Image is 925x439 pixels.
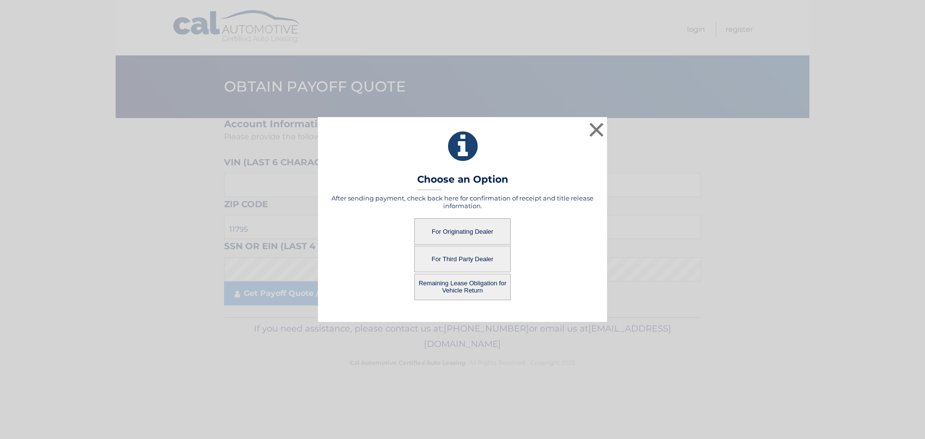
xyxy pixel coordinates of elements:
h3: Choose an Option [417,173,508,190]
button: Remaining Lease Obligation for Vehicle Return [414,274,511,300]
button: × [587,120,606,139]
button: For Third Party Dealer [414,246,511,272]
h5: After sending payment, check back here for confirmation of receipt and title release information. [330,194,595,210]
button: For Originating Dealer [414,218,511,245]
